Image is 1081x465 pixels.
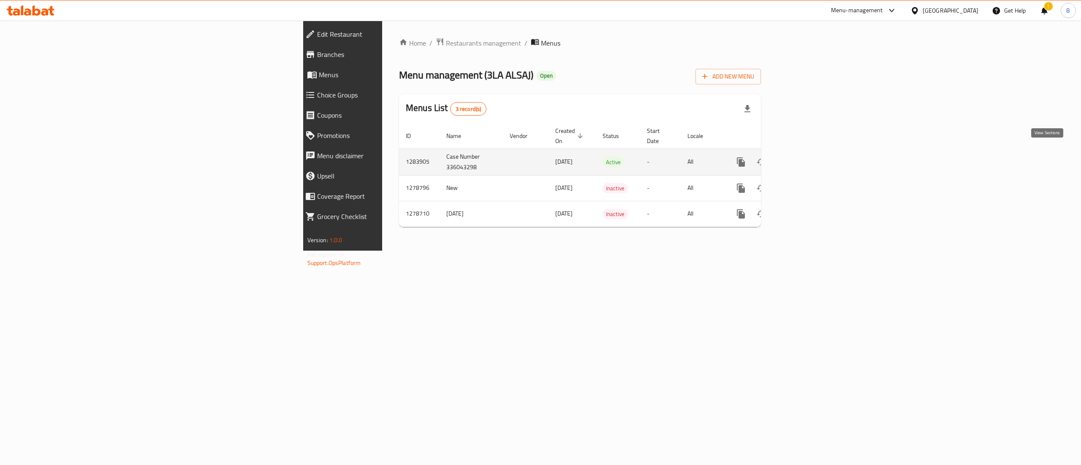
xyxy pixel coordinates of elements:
div: Total records count [450,102,487,116]
span: Grocery Checklist [317,211,477,222]
a: Branches [299,44,484,65]
th: Actions [724,123,819,149]
span: Coverage Report [317,191,477,201]
span: Inactive [603,184,628,193]
span: Upsell [317,171,477,181]
li: / [524,38,527,48]
a: Upsell [299,166,484,186]
button: Change Status [751,178,771,198]
span: [DATE] [555,156,573,167]
td: - [640,149,681,175]
a: Menu disclaimer [299,146,484,166]
a: Support.OpsPlatform [307,257,361,268]
span: Name [446,131,472,141]
table: enhanced table [399,123,819,227]
button: Add New Menu [695,69,761,84]
a: Promotions [299,125,484,146]
span: Locale [687,131,714,141]
nav: breadcrumb [399,38,761,49]
td: All [681,149,724,175]
a: Coupons [299,105,484,125]
td: All [681,175,724,201]
span: Edit Restaurant [317,29,477,39]
div: Inactive [603,183,628,193]
h2: Menus List [406,102,486,116]
span: B [1066,6,1070,15]
div: Export file [737,99,758,119]
button: more [731,204,751,224]
span: Vendor [510,131,538,141]
button: Change Status [751,152,771,172]
button: more [731,178,751,198]
span: Menus [319,70,477,80]
span: Active [603,157,624,167]
span: Choice Groups [317,90,477,100]
span: Menus [541,38,560,48]
span: Add New Menu [702,71,754,82]
div: [GEOGRAPHIC_DATA] [923,6,978,15]
div: Open [537,71,556,81]
a: Coverage Report [299,186,484,206]
a: Grocery Checklist [299,206,484,227]
div: Menu-management [831,5,883,16]
span: Inactive [603,209,628,219]
a: Edit Restaurant [299,24,484,44]
span: Created On [555,126,586,146]
span: Menu disclaimer [317,151,477,161]
span: 1.0.0 [329,235,342,246]
td: All [681,201,724,227]
span: [DATE] [555,208,573,219]
span: Version: [307,235,328,246]
span: Coupons [317,110,477,120]
span: Status [603,131,630,141]
a: Choice Groups [299,85,484,105]
span: 3 record(s) [451,105,486,113]
td: - [640,201,681,227]
span: Get support on: [307,249,346,260]
button: Change Status [751,204,771,224]
span: Open [537,72,556,79]
button: more [731,152,751,172]
a: Menus [299,65,484,85]
span: Promotions [317,130,477,141]
span: Branches [317,49,477,59]
span: Start Date [647,126,671,146]
td: - [640,175,681,201]
span: [DATE] [555,182,573,193]
span: ID [406,131,422,141]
